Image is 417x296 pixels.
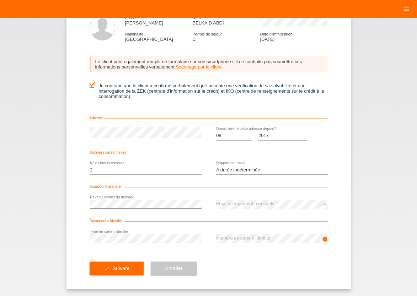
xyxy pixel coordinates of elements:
div: CHF [320,202,328,206]
i: check [104,265,109,271]
span: Prénom [125,16,139,20]
div: Le client peut également remplir ce formulaire sur son smartphone s‘il ne souhaite pas soumettre ... [90,56,328,72]
a: menu [399,7,413,11]
span: Date d'immigration [260,32,292,36]
button: check Suivant [90,262,144,275]
a: info [322,239,328,243]
div: [DATE] [260,31,327,42]
span: Annuler [165,265,182,271]
div: C [192,31,260,42]
div: BELKAID ABDI [192,15,260,26]
i: info [322,236,328,242]
span: Nationalité [125,32,144,36]
span: Données personnelles [90,150,128,154]
label: Je confirme que le client a confirmé verbalement qu'il accepte une vérification de sa solvabilité... [90,83,328,99]
span: Nom [192,16,201,20]
button: Annuler [151,262,197,275]
span: Permis de séjour [192,32,222,36]
span: Suivant [112,265,129,271]
div: [PERSON_NAME] [125,15,193,26]
a: Scannage par le client [176,64,221,70]
div: [GEOGRAPHIC_DATA] [125,31,193,42]
span: Situation financière [90,185,123,188]
i: menu [403,6,410,13]
span: Document d’identité [90,219,124,223]
span: Adresse [90,116,105,120]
